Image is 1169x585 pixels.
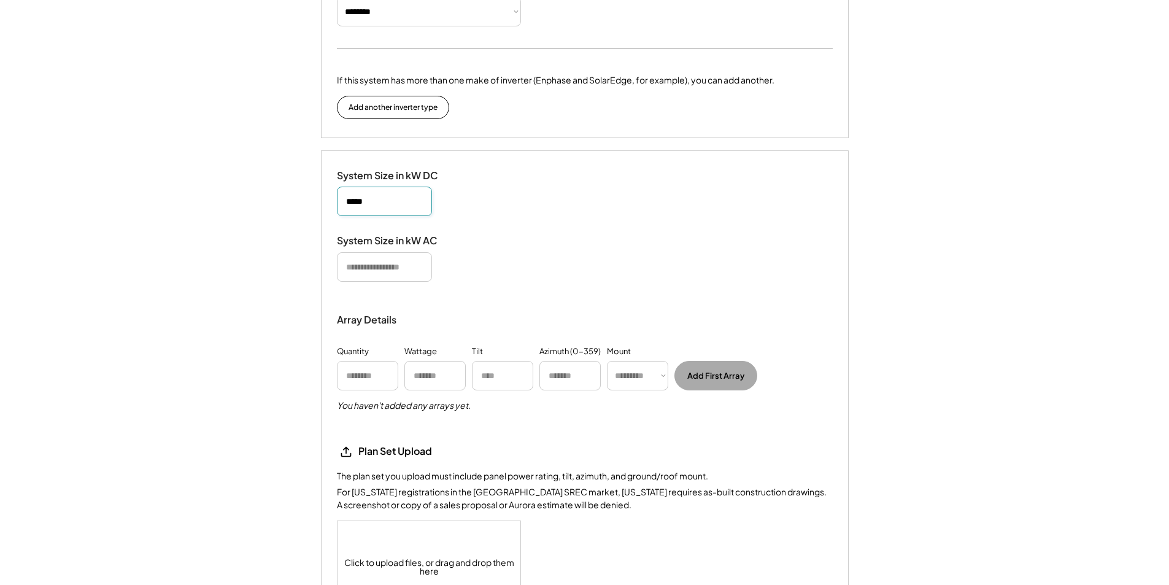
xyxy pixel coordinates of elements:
[539,346,601,358] div: Azimuth (0-359)
[674,361,757,390] button: Add First Array
[337,169,460,182] div: System Size in kW DC
[337,486,833,511] div: For [US_STATE] registrations in the [GEOGRAPHIC_DATA] SREC market, [US_STATE] requires as-built c...
[404,346,437,358] div: Wattage
[337,234,460,247] div: System Size in kW AC
[337,312,398,327] div: Array Details
[358,445,481,458] div: Plan Set Upload
[337,74,774,87] div: If this system has more than one make of inverter (Enphase and SolarEdge, for example), you can a...
[337,96,449,119] button: Add another inverter type
[337,400,471,412] h5: You haven't added any arrays yet.
[607,346,631,358] div: Mount
[337,346,369,358] div: Quantity
[472,346,483,358] div: Tilt
[337,470,708,482] div: The plan set you upload must include panel power rating, tilt, azimuth, and ground/roof mount.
